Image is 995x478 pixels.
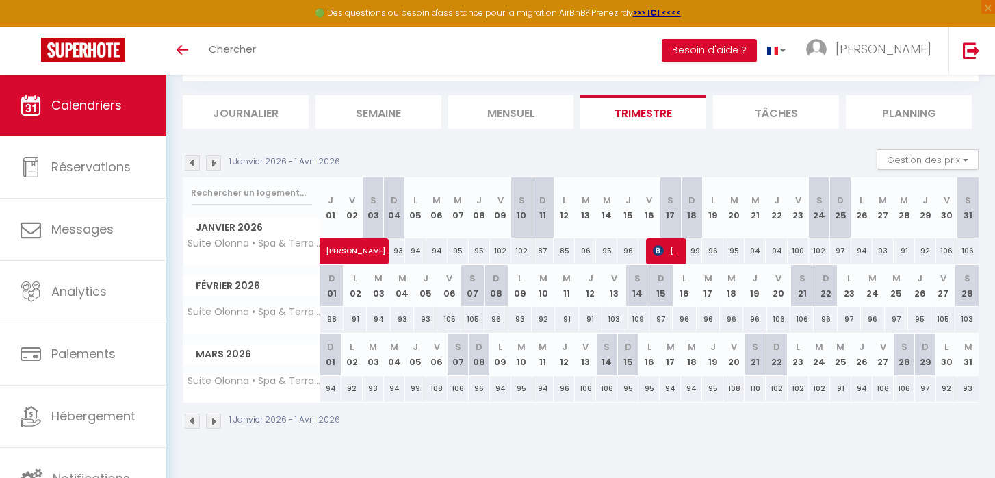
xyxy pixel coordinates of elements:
th: 31 [957,334,979,375]
div: 102 [766,376,787,401]
p: 1 Janvier 2026 - 1 Avril 2026 [229,414,340,427]
a: ... [PERSON_NAME] [796,27,948,75]
div: 102 [809,238,830,264]
th: 20 [723,177,745,238]
abbr: M [398,272,406,285]
div: 94 [851,238,873,264]
abbr: M [582,194,590,207]
th: 07 [448,177,469,238]
div: 92 [915,238,936,264]
abbr: M [892,272,901,285]
th: 20 [767,265,790,307]
div: 106 [957,238,979,264]
p: 1 Janvier 2026 - 1 Avril 2026 [229,155,340,168]
abbr: V [611,272,617,285]
div: 95 [617,376,638,401]
abbr: V [880,340,886,353]
abbr: V [795,194,801,207]
span: [PERSON_NAME] [653,238,681,264]
th: 17 [660,334,681,375]
div: 102 [788,376,809,401]
abbr: L [498,340,502,353]
div: 106 [790,307,814,332]
div: 105 [931,307,955,332]
div: 96 [673,307,696,332]
div: 92 [936,376,957,401]
span: Chercher [209,42,256,56]
th: 10 [511,177,532,238]
th: 27 [931,265,955,307]
abbr: M [704,272,712,285]
div: 94 [660,376,681,401]
th: 01 [320,334,341,375]
th: 25 [830,334,851,375]
abbr: S [519,194,525,207]
input: Rechercher un logement... [191,181,312,205]
span: Hébergement [51,407,135,425]
span: Janvier 2026 [183,218,320,238]
th: 26 [851,177,873,238]
abbr: D [476,340,482,353]
strong: >>> ICI <<<< [633,7,681,18]
abbr: M [454,194,462,207]
th: 27 [873,334,894,375]
th: 10 [532,265,555,307]
div: 108 [426,376,448,401]
abbr: J [859,340,864,353]
div: 97 [885,307,908,332]
div: 102 [809,376,830,401]
th: 12 [554,334,575,375]
div: 91 [344,307,367,332]
abbr: S [816,194,823,207]
abbr: M [964,340,972,353]
span: Février 2026 [183,276,320,296]
div: 97 [830,238,851,264]
abbr: D [391,194,398,207]
abbr: M [369,340,377,353]
abbr: M [563,272,571,285]
abbr: M [879,194,887,207]
div: 95 [702,376,723,401]
div: 106 [894,376,915,401]
th: 16 [673,265,696,307]
div: 96 [617,238,638,264]
abbr: L [647,340,651,353]
div: 95 [448,238,469,264]
abbr: J [752,272,758,285]
div: 93 [957,376,979,401]
th: 13 [575,177,596,238]
span: [PERSON_NAME] [326,231,420,257]
abbr: M [836,340,844,353]
img: ... [806,39,827,60]
div: 110 [745,376,766,401]
span: Suite Olonna • Spa & Terrasse à 7 min des plages [185,307,322,317]
th: 07 [448,334,469,375]
th: 27 [873,177,894,238]
abbr: V [446,272,452,285]
th: 02 [344,265,367,307]
th: 16 [638,177,660,238]
th: 09 [490,177,511,238]
th: 15 [617,177,638,238]
div: 108 [723,376,745,401]
div: 99 [405,376,426,401]
th: 24 [809,334,830,375]
abbr: L [350,340,354,353]
abbr: V [349,194,355,207]
abbr: S [752,340,758,353]
abbr: M [900,194,908,207]
th: 10 [511,334,532,375]
abbr: J [413,340,418,353]
abbr: J [917,272,922,285]
abbr: M [539,272,547,285]
button: Gestion des prix [877,149,979,170]
abbr: D [773,340,780,353]
div: 96 [814,307,837,332]
abbr: V [731,340,737,353]
th: 05 [414,265,437,307]
abbr: J [625,194,631,207]
th: 19 [702,334,723,375]
div: 103 [602,307,625,332]
div: 95 [638,376,660,401]
span: Calendriers [51,97,122,114]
